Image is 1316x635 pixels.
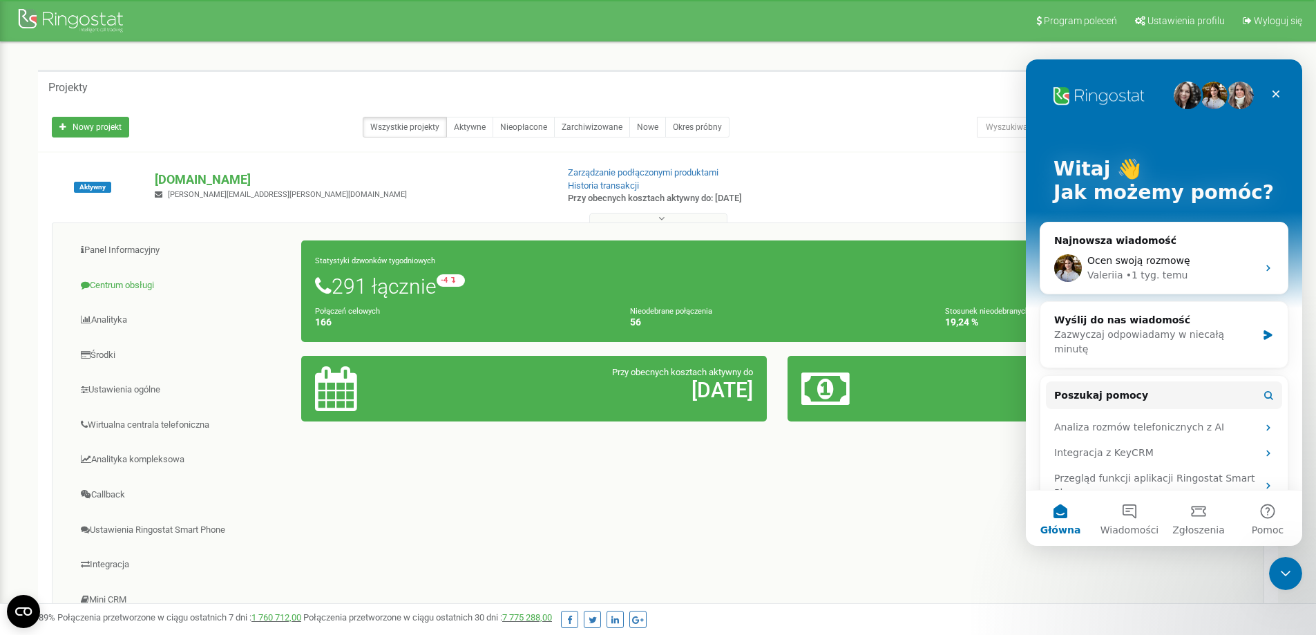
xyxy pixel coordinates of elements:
h4: 19,24 % [945,317,1239,328]
input: Wyszukiwanie [977,117,1175,138]
h1: 291 łącznie [315,274,1239,298]
a: Aktywne [446,117,493,138]
a: Centrum obsługi [63,269,302,303]
a: Wszystkie projekty [363,117,447,138]
h2: [DATE] [468,379,753,401]
a: Środki [63,339,302,372]
iframe: Intercom live chat [1269,557,1302,590]
a: Wirtualna centrala telefoniczna [63,408,302,442]
a: 7 775 288,00 [502,612,552,623]
a: Nowe [629,117,666,138]
button: Open CMP widget [7,595,40,628]
a: Historia transakcji [568,180,639,191]
iframe: Intercom live chat [1026,59,1302,546]
span: Połączenia przetworzone w ciągu ostatnich 7 dni : [57,612,301,623]
span: [PERSON_NAME][EMAIL_ADDRESS][PERSON_NAME][DOMAIN_NAME] [168,190,407,199]
a: Zarchiwizowane [554,117,630,138]
a: Analityka kompleksowa [63,443,302,477]
a: Ustawienia ogólne [63,373,302,407]
p: [DOMAIN_NAME] [155,171,545,189]
small: Stosunek nieodebranych połączeń [945,307,1062,316]
a: Mini CRM [63,583,302,617]
h5: Projekty [48,82,88,94]
a: Ustawienia Ringostat Smart Phone [63,513,302,547]
h4: 166 [315,317,609,328]
span: Połączenia przetworzone w ciągu ostatnich 30 dni : [303,612,552,623]
a: Callback [63,478,302,512]
a: Zarządzanie podłączonymi produktami [568,167,718,178]
span: Aktywny [74,182,111,193]
a: 1 760 712,00 [251,612,301,623]
span: Wyloguj się [1254,15,1302,26]
small: Połączeń celowych [315,307,380,316]
span: Program poleceń [1044,15,1117,26]
span: Przy obecnych kosztach aktywny do [612,367,753,377]
p: Przy obecnych kosztach aktywny do: [DATE] [568,192,855,205]
small: Statystyki dzwonków tygodniowych [315,256,435,265]
a: Panel Informacyjny [63,234,302,267]
h4: 56 [630,317,924,328]
a: Nowy projekt [52,117,129,138]
span: Ustawienia profilu [1147,15,1225,26]
h2: 169,36 € [954,379,1239,401]
a: Okres próbny [665,117,729,138]
small: -4 [437,274,465,287]
a: Nieopłacone [493,117,555,138]
small: Nieodebrane połączenia [630,307,712,316]
a: Analityka [63,303,302,337]
a: Integracja [63,548,302,582]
